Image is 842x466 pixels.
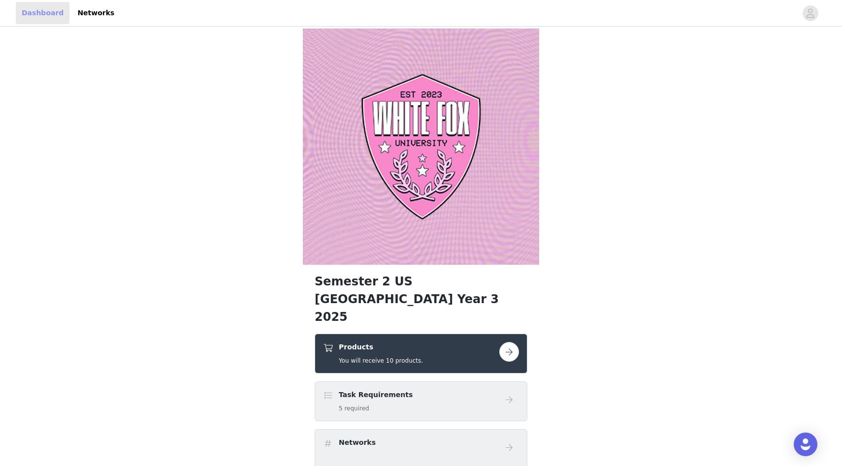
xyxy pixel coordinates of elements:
img: campaign image [303,29,539,265]
h5: You will receive 10 products. [339,356,423,365]
div: Task Requirements [315,381,527,421]
a: Networks [71,2,120,24]
div: Products [315,334,527,373]
h4: Products [339,342,423,352]
h1: Semester 2 US [GEOGRAPHIC_DATA] Year 3 2025 [315,273,527,326]
div: Open Intercom Messenger [794,433,817,456]
a: Dashboard [16,2,69,24]
div: avatar [806,5,815,21]
h4: Networks [339,437,376,448]
h5: 5 required [339,404,413,413]
h4: Task Requirements [339,390,413,400]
